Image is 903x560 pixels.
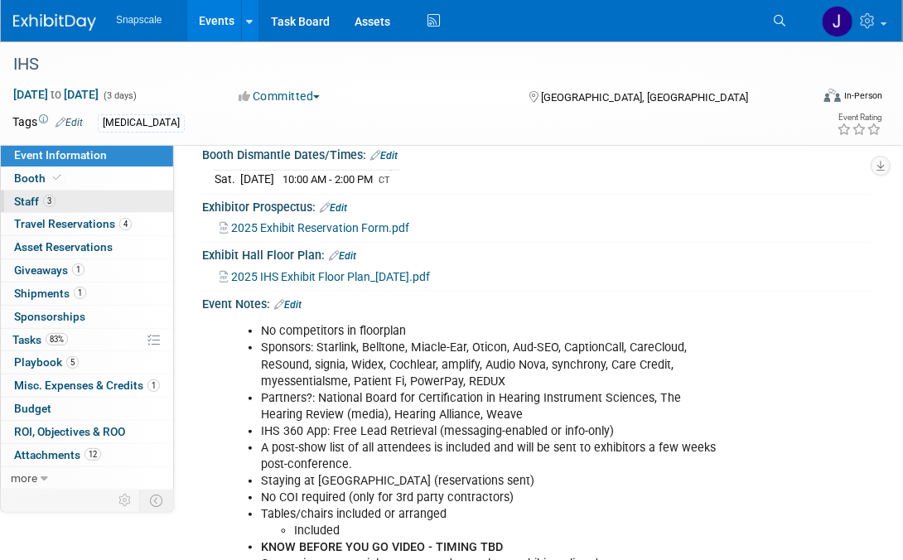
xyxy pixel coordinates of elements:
[220,270,430,283] a: 2025 IHS Exhibit Floor Plan_[DATE].pdf
[7,50,796,80] div: IHS
[202,292,870,313] div: Event Notes:
[843,89,882,102] div: In-Person
[14,263,85,277] span: Giveaways
[282,173,373,186] span: 10:00 AM - 2:00 PM
[329,250,356,262] a: Edit
[215,171,240,188] td: Sat.
[1,236,173,258] a: Asset Reservations
[66,356,79,369] span: 5
[202,195,870,216] div: Exhibitor Prospectus:
[1,167,173,190] a: Booth
[14,240,113,253] span: Asset Reservations
[231,221,409,234] span: 2025 Exhibit Reservation Form.pdf
[116,14,162,26] span: Snapscale
[12,113,83,133] td: Tags
[824,89,841,102] img: Format-Inperson.png
[261,540,503,554] b: KNOW BEFORE YOU GO VIDEO - TIMING TBD
[294,523,723,539] li: Included
[274,299,302,311] a: Edit
[12,87,99,102] span: [DATE] [DATE]
[14,171,65,185] span: Booth
[822,6,853,37] img: Jennifer Benedict
[48,88,64,101] span: to
[541,91,748,104] span: [GEOGRAPHIC_DATA], [GEOGRAPHIC_DATA]
[13,14,96,31] img: ExhibitDay
[11,471,37,485] span: more
[46,333,68,345] span: 83%
[53,173,61,182] i: Booth reservation complete
[14,379,160,392] span: Misc. Expenses & Credits
[56,117,83,128] a: Edit
[233,88,326,104] button: Committed
[261,323,723,340] li: No competitors in floorplan
[370,150,398,162] a: Edit
[14,448,101,461] span: Attachments
[14,355,79,369] span: Playbook
[1,259,173,282] a: Giveaways1
[261,340,723,389] li: Sponsors: Starlink, Belltone, Miacle-Ear, Oticon, Aud-SEO, CaptionCall, CareCloud, ReSound, signi...
[1,351,173,374] a: Playbook5
[240,171,274,188] td: [DATE]
[14,195,56,208] span: Staff
[147,379,160,392] span: 1
[261,473,723,490] li: Staying at [GEOGRAPHIC_DATA] (reservations sent)
[837,113,881,122] div: Event Rating
[72,263,85,276] span: 1
[14,287,86,300] span: Shipments
[202,142,870,164] div: Booth Dismantle Dates/Times:
[14,310,85,323] span: Sponsorships
[98,114,185,132] div: [MEDICAL_DATA]
[43,195,56,207] span: 3
[261,440,723,473] li: A post-show list of all attendees is included and will be sent to exhibitors a few weeks post-con...
[14,148,107,162] span: Event Information
[1,306,173,328] a: Sponsorships
[119,218,132,230] span: 4
[1,282,173,305] a: Shipments1
[261,390,723,423] li: Partners?: National Board for Certification in Hearing Instrument Sciences, The Hearing Review (m...
[1,444,173,466] a: Attachments12
[1,467,173,490] a: more
[85,448,101,461] span: 12
[74,287,86,299] span: 1
[14,217,132,230] span: Travel Reservations
[261,506,723,539] li: Tables/chairs included or arranged
[102,90,137,101] span: (3 days)
[1,213,173,235] a: Travel Reservations4
[12,333,68,346] span: Tasks
[1,398,173,420] a: Budget
[1,421,173,443] a: ROI, Objectives & ROO
[202,243,870,264] div: Exhibit Hall Floor Plan:
[231,270,430,283] span: 2025 IHS Exhibit Floor Plan_[DATE].pdf
[111,490,140,511] td: Personalize Event Tab Strip
[140,490,174,511] td: Toggle Event Tabs
[1,329,173,351] a: Tasks83%
[220,221,409,234] a: 2025 Exhibit Reservation Form.pdf
[320,202,347,214] a: Edit
[748,86,883,111] div: Event Format
[14,425,125,438] span: ROI, Objectives & ROO
[261,490,723,506] li: No COI required (only for 3rd party contractors)
[1,374,173,397] a: Misc. Expenses & Credits1
[1,144,173,167] a: Event Information
[379,175,390,186] span: CT
[261,423,723,440] li: IHS 360 App: Free Lead Retrieval (messaging-enabled or info-only)
[1,191,173,213] a: Staff3
[14,402,51,415] span: Budget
